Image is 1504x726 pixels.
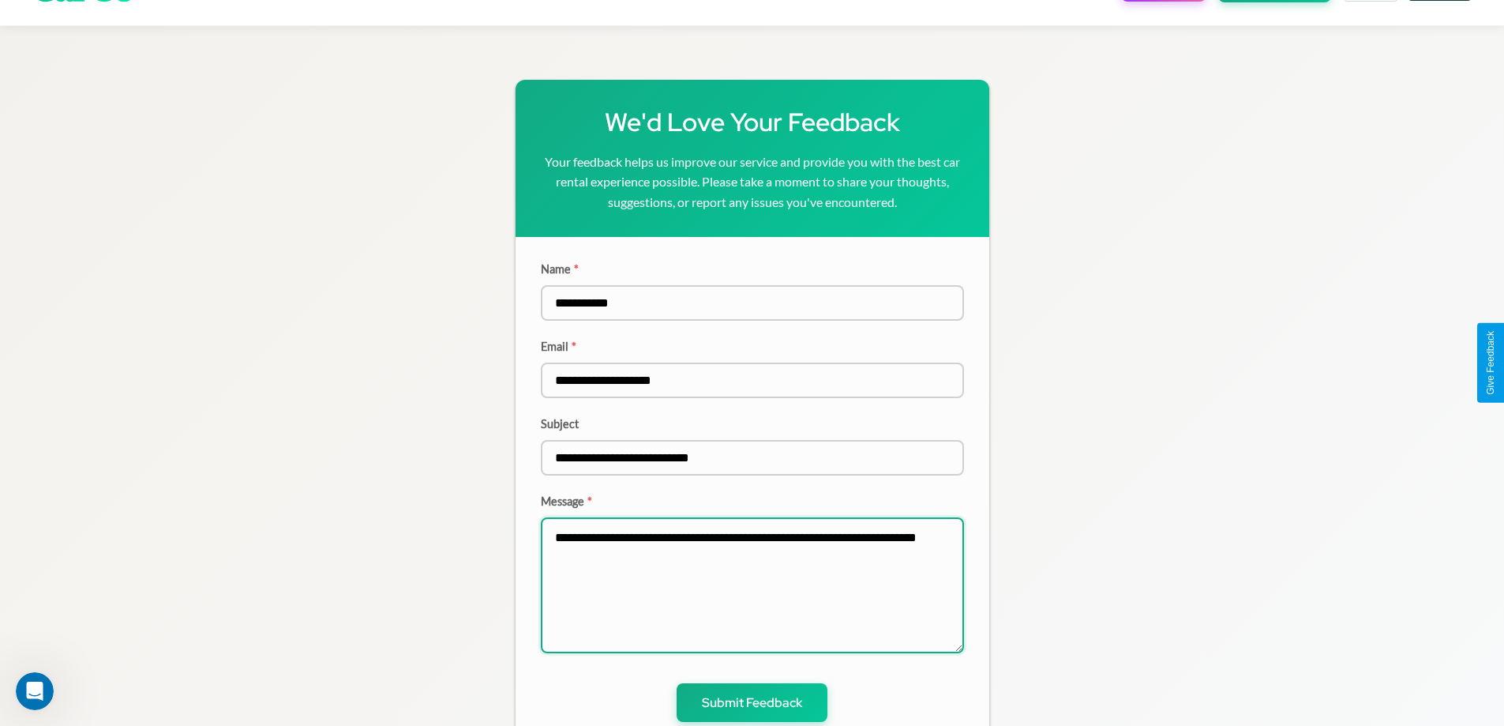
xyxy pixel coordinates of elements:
[541,495,964,508] label: Message
[541,340,964,353] label: Email
[677,683,827,722] button: Submit Feedback
[1485,331,1496,395] div: Give Feedback
[541,152,964,213] p: Your feedback helps us improve our service and provide you with the best car rental experience po...
[541,417,964,431] label: Subject
[541,262,964,276] label: Name
[541,105,964,139] h1: We'd Love Your Feedback
[16,672,54,710] iframe: Intercom live chat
